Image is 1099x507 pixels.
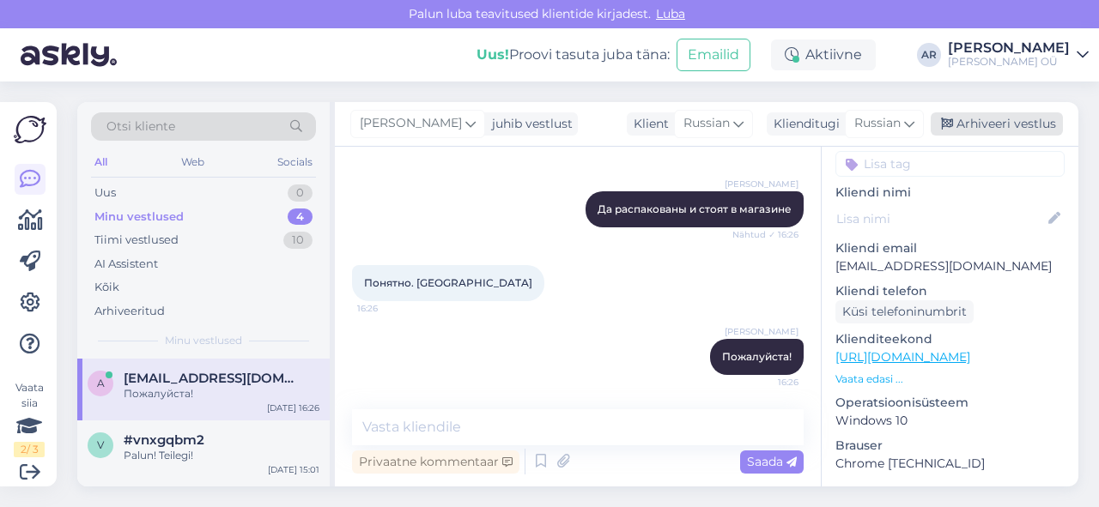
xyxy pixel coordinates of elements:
[747,454,797,469] span: Saada
[835,412,1065,430] p: Windows 10
[106,118,175,136] span: Otsi kliente
[124,432,204,448] span: #vnxgqbm2
[627,115,669,133] div: Klient
[165,333,242,348] span: Minu vestlused
[771,39,876,70] div: Aktiivne
[94,208,184,226] div: Minu vestlused
[835,437,1065,455] p: Brauser
[364,276,532,289] span: Понятно. [GEOGRAPHIC_DATA]
[357,302,422,315] span: 16:26
[835,282,1065,300] p: Kliendi telefon
[836,209,1045,228] input: Lisa nimi
[14,442,45,457] div: 2 / 3
[283,232,313,249] div: 10
[97,438,104,451] span: v
[288,184,313,202] div: 0
[352,450,519,474] div: Privaatne kommentaar
[948,41,1089,69] a: [PERSON_NAME][PERSON_NAME] OÜ
[360,114,462,133] span: [PERSON_NAME]
[835,239,1065,257] p: Kliendi email
[835,184,1065,202] p: Kliendi nimi
[477,45,670,65] div: Proovi tasuta juba täna:
[835,455,1065,473] p: Chrome [TECHNICAL_ID]
[734,376,798,389] span: 16:26
[477,46,509,63] b: Uus!
[124,448,319,463] div: Palun! Teilegi!
[917,43,941,67] div: AR
[651,6,690,21] span: Luba
[91,151,111,173] div: All
[835,330,1065,348] p: Klienditeekond
[725,325,798,338] span: [PERSON_NAME]
[485,115,573,133] div: juhib vestlust
[948,55,1070,69] div: [PERSON_NAME] OÜ
[94,184,116,202] div: Uus
[94,303,165,320] div: Arhiveeritud
[722,350,792,363] span: Пожалуйста!
[835,371,1065,387] p: Vaata edasi ...
[288,208,313,226] div: 4
[835,257,1065,275] p: [EMAIL_ADDRESS][DOMAIN_NAME]
[767,115,840,133] div: Klienditugi
[732,228,798,241] span: Nähtud ✓ 16:26
[835,394,1065,412] p: Operatsioonisüsteem
[178,151,208,173] div: Web
[854,114,901,133] span: Russian
[14,380,45,457] div: Vaata siia
[677,39,750,71] button: Emailid
[268,463,319,476] div: [DATE] 15:01
[725,178,798,190] span: [PERSON_NAME]
[835,151,1065,177] input: Lisa tag
[124,371,302,386] span: alexej.orlenko@gmail.com
[835,300,974,323] div: Küsi telefoninumbrit
[598,202,792,215] span: Да распакованы и стоят в магазине
[274,151,316,173] div: Socials
[94,279,119,296] div: Kõik
[14,116,46,143] img: Askly Logo
[94,232,179,249] div: Tiimi vestlused
[124,386,319,401] div: Пожалуйста!
[97,377,105,389] span: a
[683,114,730,133] span: Russian
[948,41,1070,55] div: [PERSON_NAME]
[94,256,158,273] div: AI Assistent
[931,112,1063,136] div: Arhiveeri vestlus
[267,401,319,414] div: [DATE] 16:26
[835,349,970,365] a: [URL][DOMAIN_NAME]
